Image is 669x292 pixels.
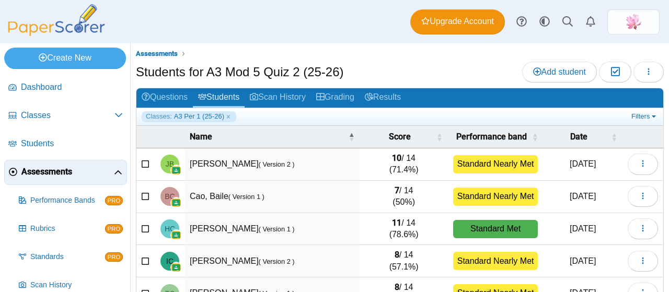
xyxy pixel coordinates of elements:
span: Assessments [21,166,114,178]
a: Upgrade Account [410,9,505,34]
time: Sep 19, 2025 at 9:07 AM [570,159,596,168]
td: / 14 (50%) [360,181,447,213]
span: Dashboard [21,81,123,93]
a: Standards PRO [15,244,127,270]
b: 11 [392,218,401,228]
small: ( Version 1 ) [259,225,295,233]
time: Sep 19, 2025 at 9:07 AM [570,192,596,201]
span: Name : Activate to invert sorting [348,132,354,142]
td: [PERSON_NAME] [184,148,360,181]
b: 8 [395,250,399,260]
div: Standard Nearly Met [453,252,538,270]
a: ps.MuGhfZT6iQwmPTCC [607,9,660,34]
span: Date : Activate to sort [611,132,617,142]
span: Baile Cao [165,193,175,200]
span: Date [548,131,609,143]
span: PRO [105,196,123,205]
span: PRO [105,252,123,262]
span: Standards [30,252,105,262]
small: ( Version 2 ) [259,160,295,168]
span: PRO [105,224,123,233]
span: Joshua Barraza [166,160,174,168]
a: Add student [522,62,597,83]
div: Standard Nearly Met [453,188,538,206]
b: 8 [395,282,399,292]
a: Results [360,88,406,108]
span: Students [21,138,123,149]
a: Classes [4,103,127,129]
img: googleClassroom-logo.png [171,197,181,208]
h1: Students for A3 Mod 5 Quiz 2 (25-26) [136,63,344,81]
a: Classes: A3 Per 1 (25-26) [142,111,236,122]
a: Assessments [133,48,180,61]
time: Sep 19, 2025 at 9:07 AM [570,256,596,265]
a: Grading [311,88,360,108]
td: / 14 (71.4%) [360,148,447,181]
a: Assessments [4,160,127,185]
img: ps.MuGhfZT6iQwmPTCC [625,14,642,30]
span: Assessments [136,50,178,57]
span: A3 Per 1 (25-26) [174,112,224,121]
td: [PERSON_NAME] [184,245,360,277]
span: Classes [21,110,114,121]
a: Alerts [579,10,602,33]
a: PaperScorer [4,29,109,38]
span: Performance band : Activate to sort [532,132,538,142]
a: Filters [629,111,661,122]
span: Rubrics [30,224,105,234]
b: 10 [392,153,401,163]
a: Create New [4,48,126,68]
time: Sep 19, 2025 at 9:07 AM [570,224,596,233]
span: Name [190,131,346,143]
img: googleClassroom-logo.png [171,165,181,176]
div: Standard Nearly Met [453,155,538,173]
span: Hassan Chen [165,225,175,232]
span: Add student [533,67,586,76]
div: Standard Met [453,220,538,238]
a: Scan History [245,88,311,108]
a: Students [4,132,127,157]
small: ( Version 2 ) [259,258,295,265]
span: Classes: [146,112,172,121]
a: Rubrics PRO [15,216,127,241]
span: Score [365,131,434,143]
span: Performance band [453,131,530,143]
a: Performance Bands PRO [15,188,127,213]
a: Students [193,88,245,108]
span: Scan History [30,280,123,290]
small: ( Version 1 ) [228,193,264,201]
td: [PERSON_NAME] [184,213,360,246]
span: Irene Chen [166,258,174,265]
b: 7 [395,185,399,195]
a: Dashboard [4,75,127,100]
span: Xinmei Li [625,14,642,30]
a: Questions [136,88,193,108]
img: googleClassroom-logo.png [171,230,181,240]
span: Upgrade Account [421,16,494,27]
td: Cao, Baile [184,181,360,213]
td: / 14 (78.6%) [360,213,447,246]
span: Score : Activate to sort [436,132,443,142]
span: Performance Bands [30,195,105,206]
img: googleClassroom-logo.png [171,262,181,273]
td: / 14 (57.1%) [360,245,447,277]
img: PaperScorer [4,4,109,36]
